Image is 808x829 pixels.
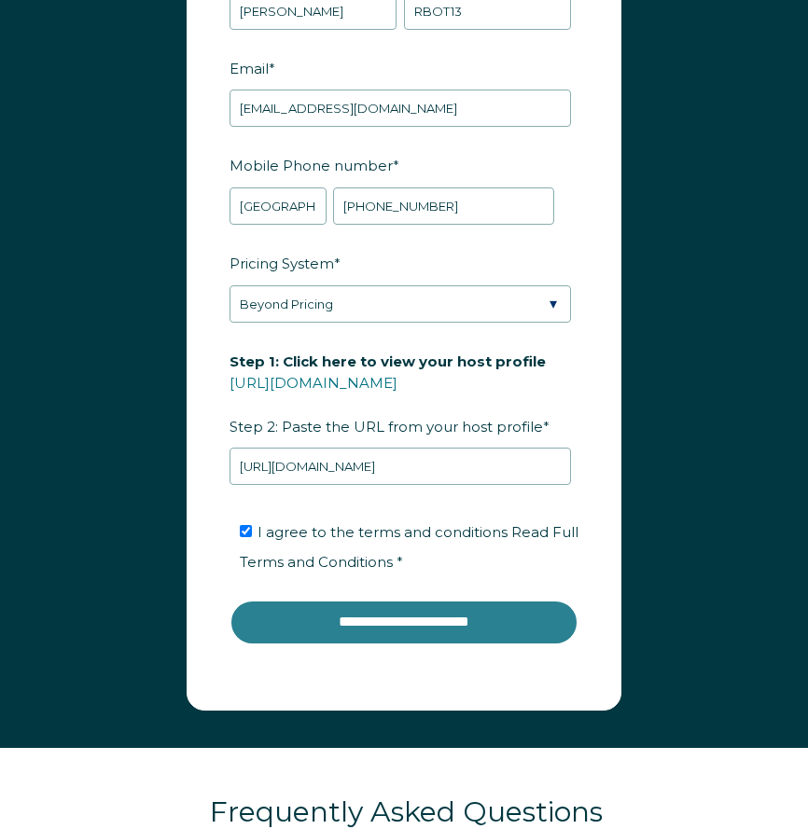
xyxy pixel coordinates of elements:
span: Step 2: Paste the URL from your host profile [230,347,546,441]
input: I agree to the terms and conditions Read Full Terms and Conditions * [240,525,252,537]
span: Frequently Asked Questions [210,794,603,829]
span: Step 1: Click here to view your host profile [230,347,546,376]
span: Pricing System [230,249,334,278]
span: Mobile Phone number [230,151,393,180]
a: [URL][DOMAIN_NAME] [230,374,397,392]
span: Email [230,54,269,83]
span: I agree to the terms and conditions [240,523,578,571]
input: airbnb.com/users/show/12345 [230,448,571,485]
